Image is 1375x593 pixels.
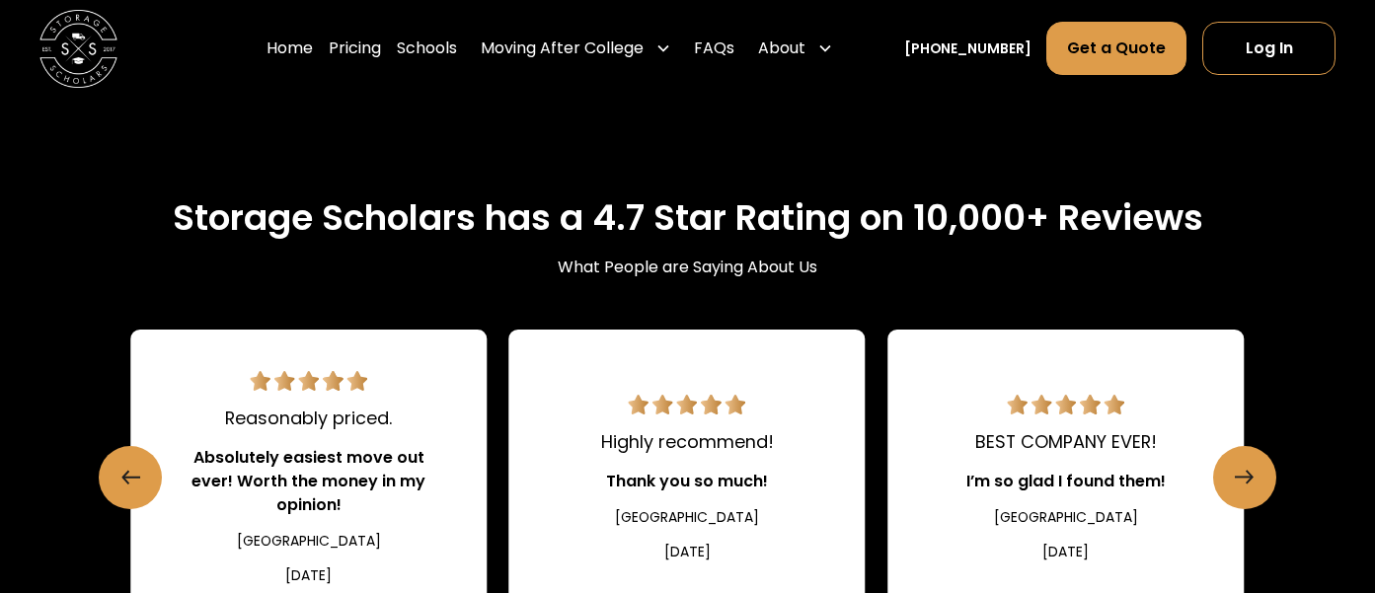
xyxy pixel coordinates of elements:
[481,37,644,61] div: Moving After College
[473,22,679,77] div: Moving After College
[694,22,734,77] a: FAQs
[1213,446,1276,509] a: Next slide
[628,395,745,414] img: 5 star review.
[558,256,817,279] div: What People are Saying About Us
[250,371,367,391] img: 5 star review.
[39,10,118,89] img: Storage Scholars main logo
[267,22,313,77] a: Home
[99,446,162,509] a: Previous slide
[237,531,381,552] div: [GEOGRAPHIC_DATA]
[285,565,332,586] div: [DATE]
[601,429,774,456] div: Highly recommend!
[606,470,768,493] div: Thank you so much!
[1007,395,1124,414] img: 5 star review.
[178,446,440,517] div: Absolutely easiest move out ever! Worth the money in my opinion!
[975,429,1157,456] div: BEST COMPANY EVER!
[994,507,1138,528] div: [GEOGRAPHIC_DATA]
[966,470,1166,493] div: I’m so glad I found them!
[904,38,1031,59] a: [PHONE_NUMBER]
[1046,23,1186,76] a: Get a Quote
[329,22,381,77] a: Pricing
[225,406,392,432] div: Reasonably priced.
[173,197,1203,240] h2: Storage Scholars has a 4.7 Star Rating on 10,000+ Reviews
[397,22,457,77] a: Schools
[750,22,841,77] div: About
[615,507,759,528] div: [GEOGRAPHIC_DATA]
[1202,23,1336,76] a: Log In
[758,37,805,61] div: About
[664,542,711,562] div: [DATE]
[1042,542,1089,562] div: [DATE]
